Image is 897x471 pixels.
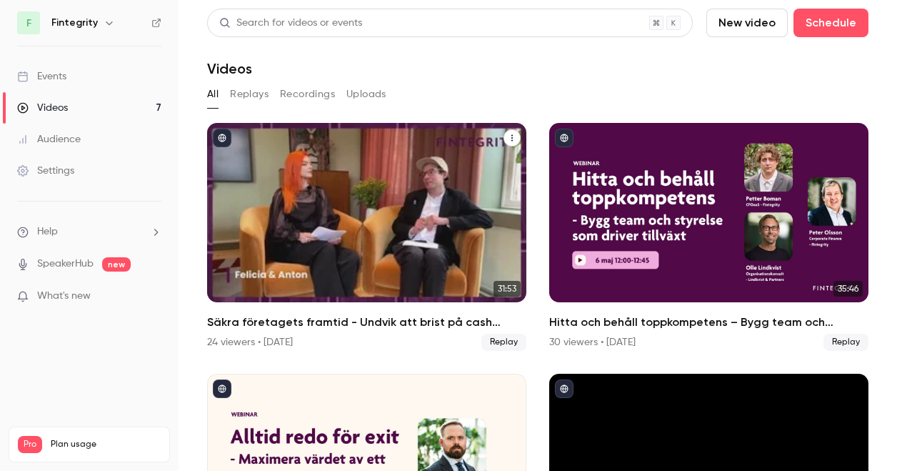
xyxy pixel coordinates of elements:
div: Settings [17,164,74,178]
div: 24 viewers • [DATE] [207,335,293,349]
span: Help [37,224,58,239]
button: Replays [230,83,269,106]
div: 30 viewers • [DATE] [549,335,636,349]
section: Videos [207,9,868,462]
span: Replay [823,334,868,351]
button: published [555,129,573,147]
div: Audience [17,132,81,147]
span: F [26,16,31,31]
button: All [207,83,219,106]
div: Videos [17,101,68,115]
li: Hitta och behåll toppkompetens – Bygg team och styrelse som driver tillväxt [549,123,868,351]
span: Pro [18,436,42,453]
h1: Videos [207,60,252,77]
a: SpeakerHub [37,257,94,272]
button: Schedule [793,9,868,37]
div: Events [17,69,66,84]
span: 31:53 [493,281,521,297]
h6: Fintegrity [51,16,98,30]
a: 31:53Säkra företagets framtid - Undvik att brist på cash sätter stopp för planerna24 viewers • [D... [207,123,526,351]
button: Uploads [346,83,386,106]
li: help-dropdown-opener [17,224,161,239]
span: Replay [481,334,526,351]
button: Recordings [280,83,335,106]
h2: Hitta och behåll toppkompetens – Bygg team och styrelse som driver tillväxt [549,314,868,331]
button: published [213,129,231,147]
a: 35:46Hitta och behåll toppkompetens – Bygg team och styrelse som driver tillväxt30 viewers • [DAT... [549,123,868,351]
iframe: Noticeable Trigger [144,290,161,303]
h2: Säkra företagets framtid - Undvik att brist på cash sätter stopp för planerna [207,314,526,331]
span: new [102,257,131,272]
div: Search for videos or events [219,16,362,31]
span: What's new [37,289,91,304]
button: published [555,380,573,398]
li: Säkra företagets framtid - Undvik att brist på cash sätter stopp för planerna [207,123,526,351]
button: New video [706,9,788,37]
span: 35:46 [833,281,863,297]
span: Plan usage [51,439,161,450]
button: published [213,380,231,398]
